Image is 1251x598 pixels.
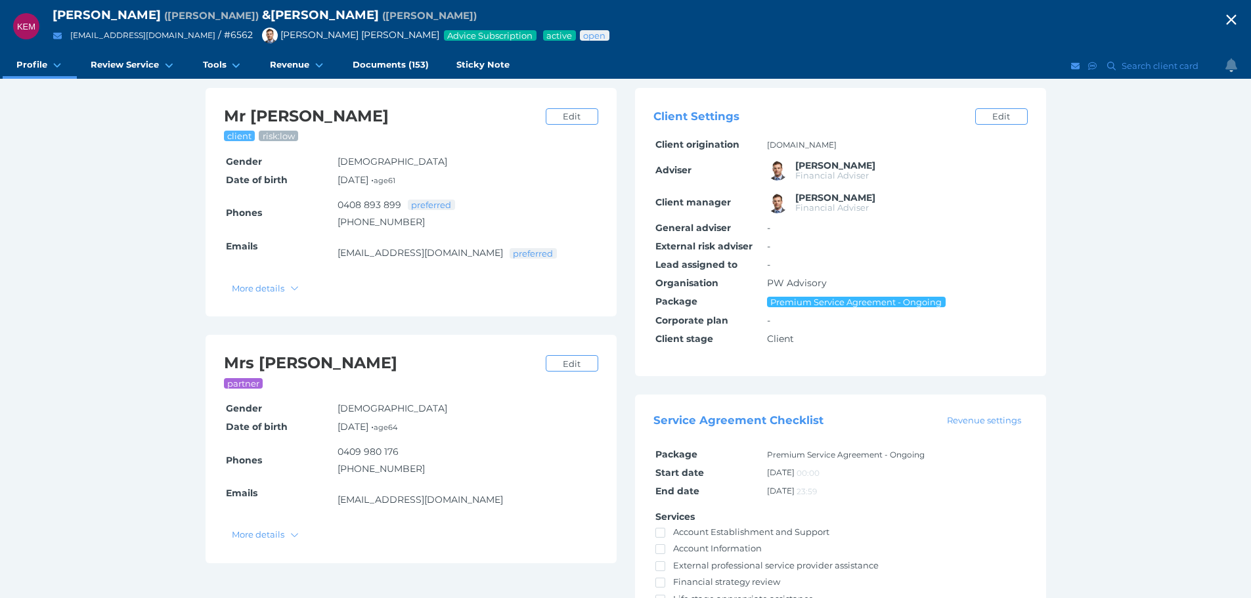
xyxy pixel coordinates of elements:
[77,53,188,79] a: Review Service
[226,280,305,296] button: More details
[338,174,395,186] span: [DATE] •
[226,207,262,219] span: Phones
[797,468,820,478] span: 00:00
[655,164,691,176] span: Adviser
[227,378,261,389] span: partner
[655,511,695,523] span: Services
[673,526,829,537] span: Account Establishment and Support
[227,283,288,293] span: More details
[655,295,697,307] span: Package
[338,446,399,458] a: 0409 980 176
[53,7,161,22] span: [PERSON_NAME]
[91,59,159,70] span: Review Service
[765,136,1028,154] td: [DOMAIN_NAME]
[227,131,253,141] span: client
[557,358,586,369] span: Edit
[226,454,262,466] span: Phones
[13,13,39,39] div: Keith Edward Martin
[226,421,288,433] span: Date of birth
[546,355,598,372] a: Edit
[17,22,35,32] span: KEM
[767,240,770,252] span: -
[226,240,257,252] span: Emails
[765,482,1028,501] td: [DATE]
[986,111,1015,121] span: Edit
[227,529,288,540] span: More details
[3,53,77,79] a: Profile
[655,259,737,270] span: Lead assigned to
[795,170,869,181] span: Financial Adviser
[224,106,539,127] h2: Mr [PERSON_NAME]
[226,402,262,414] span: Gender
[164,9,259,22] span: Preferred name
[338,156,447,167] span: [DEMOGRAPHIC_DATA]
[655,240,753,252] span: External risk adviser
[255,29,439,41] span: [PERSON_NAME] [PERSON_NAME]
[582,30,607,41] span: Advice status: Review not yet booked in
[770,297,943,307] span: Premium Service Agreement - Ongoing
[767,333,794,345] span: Client
[338,216,425,228] a: [PHONE_NUMBER]
[975,108,1028,125] a: Edit
[673,576,780,587] span: Financial strategy review
[546,108,598,125] a: Edit
[653,414,823,427] span: Service Agreement Checklist
[203,59,227,70] span: Tools
[655,448,697,460] span: Package
[226,487,257,499] span: Emails
[410,200,452,210] span: preferred
[339,53,443,79] a: Documents (153)
[512,248,554,259] span: preferred
[767,277,827,289] span: PW Advisory
[226,174,288,186] span: Date of birth
[338,494,503,505] a: [EMAIL_ADDRESS][DOMAIN_NAME]
[226,526,305,543] button: More details
[767,314,770,326] span: -
[218,29,253,41] span: / # 6562
[795,192,875,203] span: Brad Bond
[338,199,401,211] a: 0408 893 899
[655,485,699,497] span: End date
[767,222,770,234] span: -
[262,7,379,22] span: & [PERSON_NAME]
[1119,60,1204,71] span: Search client card
[655,314,728,326] span: Corporate plan
[456,59,510,70] span: Sticky Note
[767,259,770,270] span: -
[224,353,539,374] h2: Mrs [PERSON_NAME]
[653,110,739,123] span: Client Settings
[655,277,718,289] span: Organisation
[49,28,66,44] button: Email
[382,9,477,22] span: Preferred name
[374,423,397,432] small: age 64
[797,486,817,496] span: 23:59
[353,59,429,70] span: Documents (153)
[655,333,713,345] span: Client stage
[262,131,296,141] span: risk: low
[765,446,1028,464] td: Premium Service Agreement - Ongoing
[1101,58,1205,74] button: Search client card
[795,160,875,171] span: Brad Bond
[447,30,534,41] span: Advice Subscription
[673,560,879,570] span: External professional service provider assistance
[338,402,447,414] span: [DEMOGRAPHIC_DATA]
[16,59,47,70] span: Profile
[655,196,731,208] span: Client manager
[262,28,278,43] img: Brad Bond
[270,59,309,70] span: Revenue
[70,30,215,40] a: [EMAIL_ADDRESS][DOMAIN_NAME]
[256,53,339,79] a: Revenue
[338,463,425,475] a: [PHONE_NUMBER]
[673,543,762,553] span: Account Information
[765,464,1028,482] td: [DATE]
[655,139,739,150] span: Client origination
[941,415,1026,425] span: Revenue settings
[940,414,1027,427] a: Revenue settings
[226,156,262,167] span: Gender
[338,421,397,433] span: [DATE] •
[1086,58,1099,74] button: SMS
[767,192,788,213] img: Brad Bond
[655,222,731,234] span: General adviser
[546,30,573,41] span: Service package status: Active service agreement in place
[655,467,704,479] span: Start date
